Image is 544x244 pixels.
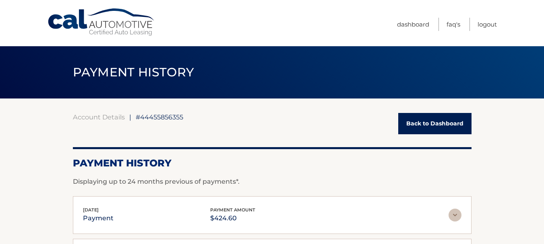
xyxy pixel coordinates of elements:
a: Dashboard [397,18,429,31]
a: Cal Automotive [47,8,156,37]
h2: Payment History [73,157,472,169]
p: Displaying up to 24 months previous of payments*. [73,177,472,187]
p: payment [83,213,114,224]
span: [DATE] [83,207,99,213]
a: Account Details [73,113,125,121]
a: FAQ's [447,18,460,31]
span: #44455856355 [136,113,183,121]
img: accordion-rest.svg [449,209,461,221]
a: Back to Dashboard [398,113,472,134]
span: | [129,113,131,121]
span: payment amount [210,207,255,213]
p: $424.60 [210,213,255,224]
a: Logout [478,18,497,31]
span: PAYMENT HISTORY [73,65,194,80]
